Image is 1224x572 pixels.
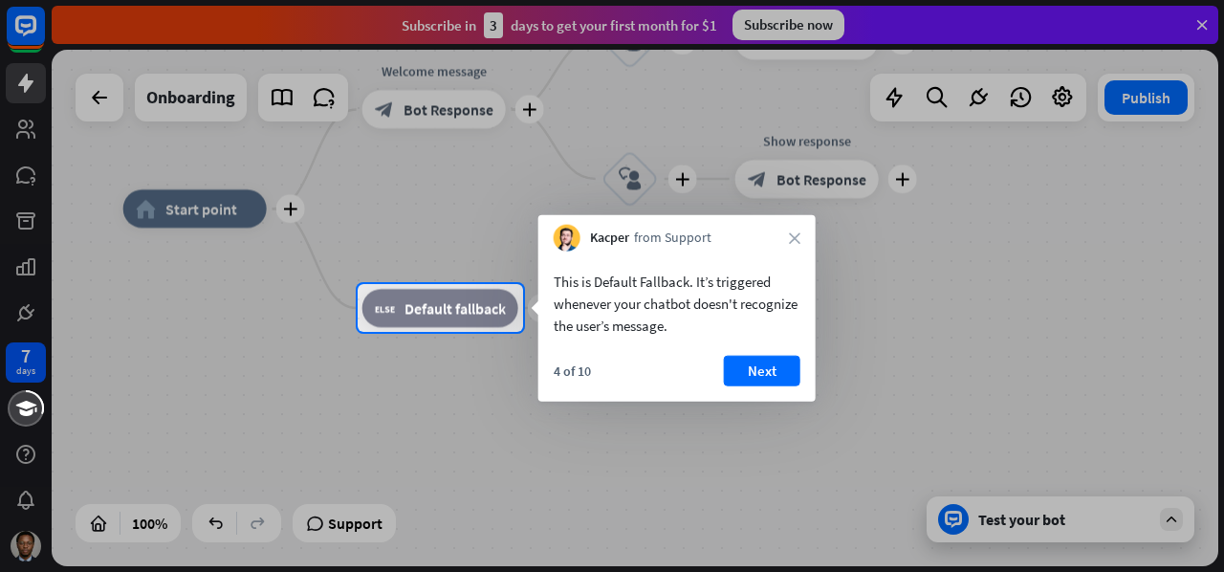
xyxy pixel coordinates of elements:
span: Kacper [590,229,629,248]
div: 4 of 10 [554,363,591,380]
button: Next [724,356,800,386]
button: Open LiveChat chat widget [15,8,73,65]
div: This is Default Fallback. It’s triggered whenever your chatbot doesn't recognize the user’s message. [554,271,800,337]
i: close [789,232,800,244]
span: from Support [634,229,711,248]
span: Default fallback [404,298,506,318]
i: block_fallback [375,298,395,318]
